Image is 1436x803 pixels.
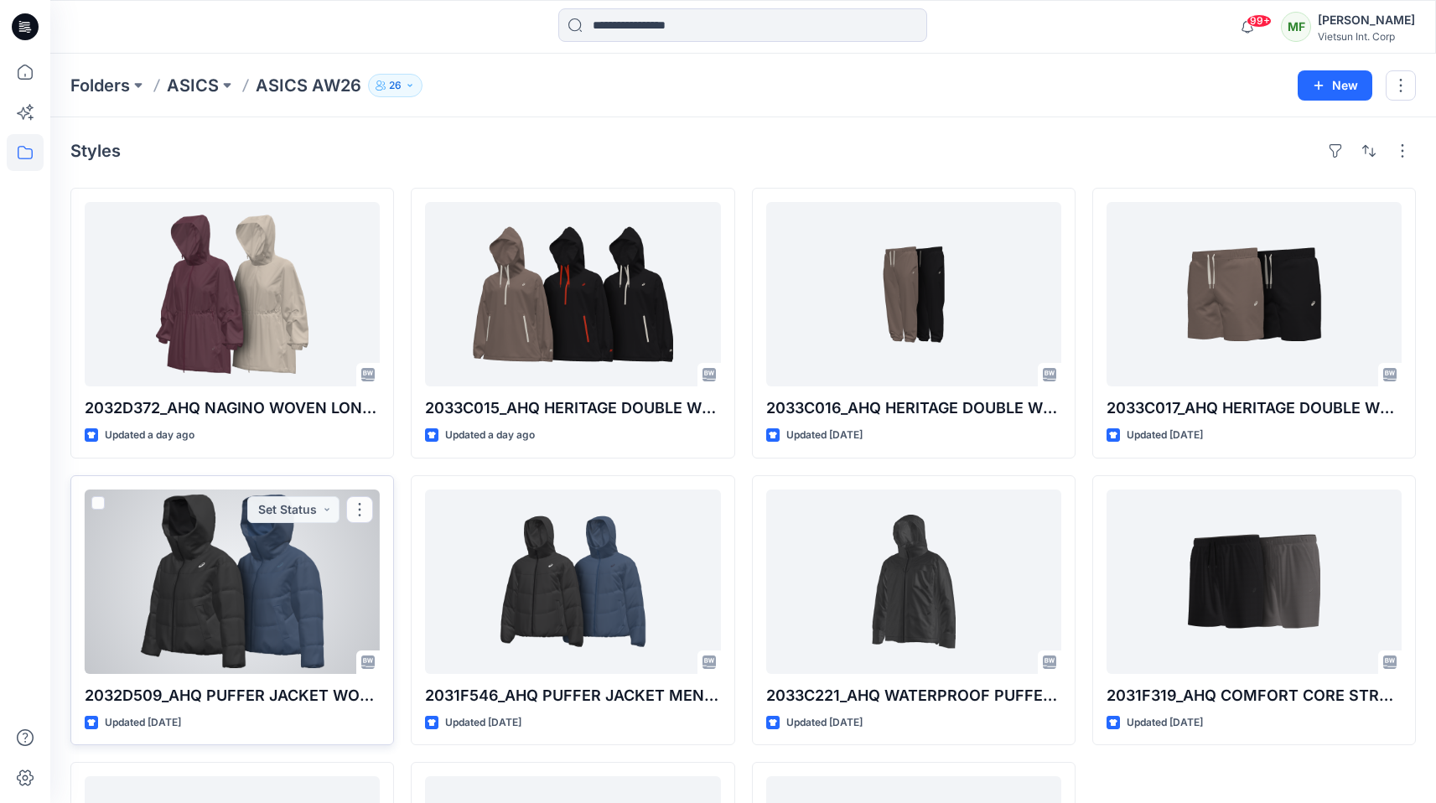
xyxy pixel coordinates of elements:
a: 2033C015_AHQ HERITAGE DOUBLE WEAVE RELAXED ANORAK UNISEX WESTERN _AW26 [425,202,720,386]
h4: Styles [70,141,121,161]
p: Updated [DATE] [105,714,181,732]
a: 2031F319_AHQ COMFORT CORE STRETCH WOVEN 7IN SHORT MEN WESTERN_SMS_AW26 [1107,490,1402,674]
a: 2033C221_AHQ WATERPROOF PUFFER JACEKT UNISEX WESTERN_AW26 [766,490,1061,674]
p: Updated [DATE] [1127,427,1203,444]
a: Folders [70,74,130,97]
p: 2033C015_AHQ HERITAGE DOUBLE WEAVE RELAXED ANORAK UNISEX WESTERN _AW26 [425,396,720,420]
div: Vietsun Int. Corp [1318,30,1415,43]
p: Updated a day ago [105,427,194,444]
p: 2031F319_AHQ COMFORT CORE STRETCH WOVEN 7IN SHORT MEN WESTERN_SMS_AW26 [1107,684,1402,707]
button: New [1298,70,1372,101]
div: MF [1281,12,1311,42]
p: Updated a day ago [445,427,535,444]
p: 2033C221_AHQ WATERPROOF PUFFER JACEKT UNISEX WESTERN_AW26 [766,684,1061,707]
button: 26 [368,74,423,97]
p: 2032D372_AHQ NAGINO WOVEN LONG JACKET WOMEN WESTERN_AW26 [85,396,380,420]
p: 2032D509_AHQ PUFFER JACKET WOMEN WESTERN_AW26 [85,684,380,707]
p: 2033C016_AHQ HERITAGE DOUBLE WEAVE PANT UNISEX WESTERN_AW26 [766,396,1061,420]
p: Updated [DATE] [445,714,521,732]
a: 2032D372_AHQ NAGINO WOVEN LONG JACKET WOMEN WESTERN_AW26 [85,202,380,386]
p: Updated [DATE] [786,714,863,732]
a: ASICS [167,74,219,97]
a: 2033C017_AHQ HERITAGE DOUBLE WEAVE 7IN SHORT UNISEX WESTERN_AW26 [1107,202,1402,386]
a: 2031F546_AHQ PUFFER JACKET MEN WESTERN _AW26 [425,490,720,674]
p: Updated [DATE] [1127,714,1203,732]
p: 26 [389,76,402,95]
a: 2032D509_AHQ PUFFER JACKET WOMEN WESTERN_AW26 [85,490,380,674]
a: 2033C016_AHQ HERITAGE DOUBLE WEAVE PANT UNISEX WESTERN_AW26 [766,202,1061,386]
span: 99+ [1247,14,1272,28]
p: 2031F546_AHQ PUFFER JACKET MEN WESTERN _AW26 [425,684,720,707]
p: 2033C017_AHQ HERITAGE DOUBLE WEAVE 7IN SHORT UNISEX WESTERN_AW26 [1107,396,1402,420]
p: ASICS AW26 [256,74,361,97]
div: [PERSON_NAME] [1318,10,1415,30]
p: Updated [DATE] [786,427,863,444]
